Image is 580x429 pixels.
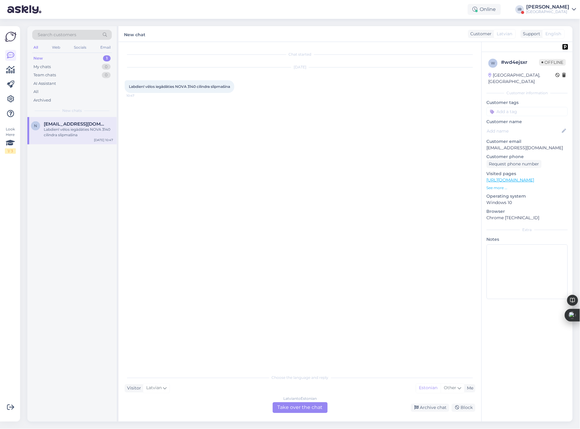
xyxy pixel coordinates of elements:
span: 10:47 [126,93,149,98]
div: Customer [468,31,492,37]
div: Latvian to Estonian [283,396,317,402]
div: 1 / 3 [5,148,16,154]
div: Me [465,385,474,392]
div: Online [468,4,501,15]
div: All [33,89,39,95]
label: New chat [124,30,145,38]
div: [GEOGRAPHIC_DATA], [GEOGRAPHIC_DATA] [489,72,556,85]
div: Chat started [125,52,475,57]
div: 0 [102,72,111,78]
span: English [546,31,561,37]
div: Extra [487,227,568,233]
p: Customer name [487,119,568,125]
p: Customer tags [487,99,568,106]
div: Estonian [416,384,441,393]
span: n [34,123,37,128]
p: Windows 10 [487,199,568,206]
div: Support [521,31,540,37]
p: Customer email [487,138,568,145]
div: Block [452,404,475,412]
p: Chrome [TECHNICAL_ID] [487,215,568,221]
span: Search customers [38,32,76,38]
div: AI Assistant [33,81,56,87]
img: Askly Logo [5,31,16,43]
div: Take over the chat [273,402,328,413]
a: [URL][DOMAIN_NAME] [487,177,534,183]
div: # wd4ejsxr [501,59,539,66]
span: Latvian [497,31,513,37]
a: [PERSON_NAME][GEOGRAPHIC_DATA] [526,5,576,14]
span: Labdien! vēlos iegādāties NOVA 3140 cilindra slīpmašīna [129,84,230,89]
div: Socials [73,43,88,51]
div: Look Here [5,126,16,154]
div: [DATE] 10:47 [94,138,113,142]
div: Labdien! vēlos iegādāties NOVA 3140 cilindra slīpmašīna [44,127,113,138]
div: Choose the language and reply [125,375,475,381]
span: Other [444,385,457,391]
div: 1 [103,55,111,61]
p: Visited pages [487,171,568,177]
p: Notes [487,236,568,243]
div: [DATE] [125,64,475,70]
div: IR [516,5,524,14]
span: Latvian [146,385,162,392]
div: Archive chat [411,404,449,412]
div: Web [51,43,61,51]
span: Offline [539,59,566,66]
img: pd [563,44,568,50]
input: Add name [487,128,561,134]
div: Customer information [487,90,568,96]
div: Team chats [33,72,56,78]
span: normans@citrent.lv [44,121,107,127]
p: [EMAIL_ADDRESS][DOMAIN_NAME] [487,145,568,151]
p: Operating system [487,193,568,199]
p: See more ... [487,185,568,191]
p: Browser [487,208,568,215]
div: All [32,43,39,51]
div: 0 [102,64,111,70]
input: Add a tag [487,107,568,116]
div: [GEOGRAPHIC_DATA] [526,9,570,14]
div: My chats [33,64,51,70]
span: w [491,61,495,65]
div: Request phone number [487,160,542,168]
div: New [33,55,43,61]
div: Archived [33,97,51,103]
div: Visitor [125,385,141,392]
div: [PERSON_NAME] [526,5,570,9]
div: Email [99,43,112,51]
span: New chats [62,108,82,113]
p: Customer phone [487,154,568,160]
